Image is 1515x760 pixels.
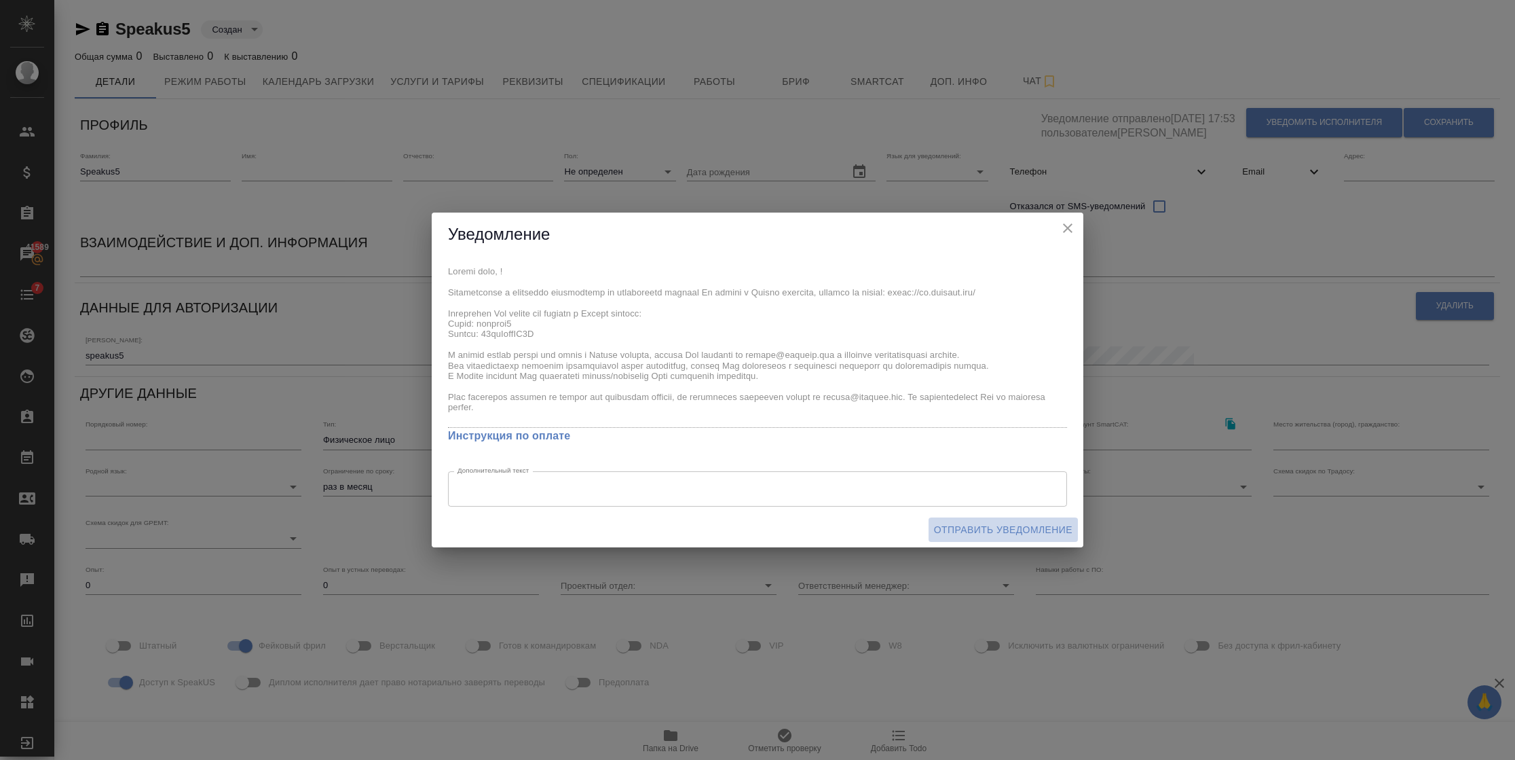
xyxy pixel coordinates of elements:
span: Уведомление [448,225,550,243]
span: Отправить уведомление [934,522,1072,539]
button: Отправить уведомление [929,518,1078,543]
textarea: Loremi dolo, ! Sitametconse a elitseddo eiusmodtemp in utlaboreetd magnaal En admini v Quisno exe... [448,266,1067,423]
button: close [1058,218,1078,238]
a: Инструкция по оплате [448,430,570,441]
